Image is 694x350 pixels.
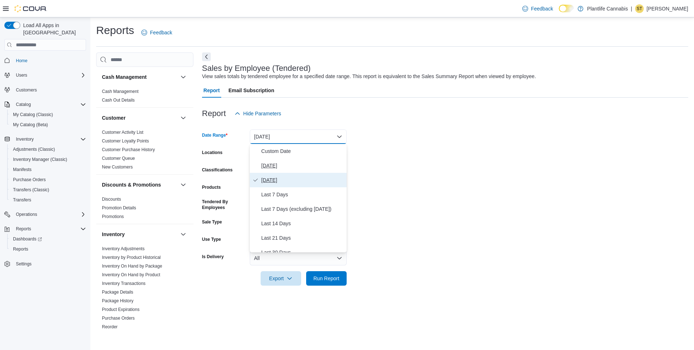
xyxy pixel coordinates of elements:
[10,120,86,129] span: My Catalog (Beta)
[102,196,121,202] span: Discounts
[102,165,133,170] a: New Customers
[13,259,86,268] span: Settings
[228,83,274,98] span: Email Subscription
[202,109,226,118] h3: Report
[102,97,135,103] span: Cash Out Details
[261,219,344,228] span: Last 14 Days
[102,98,135,103] a: Cash Out Details
[13,135,37,144] button: Inventory
[102,114,177,121] button: Customer
[96,244,193,343] div: Inventory
[102,73,147,81] h3: Cash Management
[232,106,284,121] button: Hide Parameters
[261,147,344,155] span: Custom Date
[202,236,221,242] label: Use Type
[102,114,125,121] h3: Customer
[13,100,86,109] span: Catalog
[202,132,228,138] label: Date Range
[96,23,134,38] h1: Reports
[13,100,34,109] button: Catalog
[10,185,52,194] a: Transfers (Classic)
[635,4,644,13] div: Savana Thompson
[202,150,223,155] label: Locations
[16,226,31,232] span: Reports
[10,165,34,174] a: Manifests
[10,110,86,119] span: My Catalog (Classic)
[102,205,136,211] span: Promotion Details
[102,307,140,312] a: Product Expirations
[96,87,193,107] div: Cash Management
[13,210,86,219] span: Operations
[102,281,146,286] a: Inventory Transactions
[16,58,27,64] span: Home
[138,25,175,40] a: Feedback
[102,138,149,144] a: Customer Loyalty Points
[96,195,193,224] div: Discounts & Promotions
[16,102,31,107] span: Catalog
[16,136,34,142] span: Inventory
[1,70,89,80] button: Users
[13,197,31,203] span: Transfers
[202,52,211,61] button: Next
[102,129,143,135] span: Customer Activity List
[14,5,47,12] img: Cova
[102,214,124,219] span: Promotions
[96,128,193,174] div: Customer
[102,231,177,238] button: Inventory
[265,271,297,286] span: Export
[102,324,117,329] a: Reorder
[102,263,162,269] span: Inventory On Hand by Package
[10,175,86,184] span: Purchase Orders
[102,246,145,252] span: Inventory Adjustments
[102,231,125,238] h3: Inventory
[179,73,188,81] button: Cash Management
[102,155,135,161] span: Customer Queue
[13,56,30,65] a: Home
[13,187,49,193] span: Transfers (Classic)
[10,155,86,164] span: Inventory Manager (Classic)
[250,129,347,144] button: [DATE]
[102,130,143,135] a: Customer Activity List
[261,190,344,199] span: Last 7 Days
[10,165,86,174] span: Manifests
[1,99,89,110] button: Catalog
[202,184,221,190] label: Products
[102,181,177,188] button: Discounts & Promotions
[261,248,344,257] span: Last 30 Days
[102,289,133,295] span: Package Details
[261,205,344,213] span: Last 7 Days (excluding [DATE])
[7,110,89,120] button: My Catalog (Classic)
[13,246,28,252] span: Reports
[10,185,86,194] span: Transfers (Classic)
[250,144,347,252] div: Select listbox
[10,175,49,184] a: Purchase Orders
[202,219,222,225] label: Sale Type
[102,255,161,260] a: Inventory by Product Historical
[102,89,138,94] a: Cash Management
[102,147,155,152] a: Customer Purchase History
[16,261,31,267] span: Settings
[102,290,133,295] a: Package Details
[10,245,31,253] a: Reports
[261,176,344,184] span: [DATE]
[7,144,89,154] button: Adjustments (Classic)
[16,212,37,217] span: Operations
[102,73,177,81] button: Cash Management
[10,196,34,204] a: Transfers
[179,230,188,239] button: Inventory
[531,5,553,12] span: Feedback
[202,64,311,73] h3: Sales by Employee (Tendered)
[16,72,27,78] span: Users
[102,272,160,277] a: Inventory On Hand by Product
[7,195,89,205] button: Transfers
[1,55,89,65] button: Home
[179,114,188,122] button: Customer
[16,87,37,93] span: Customers
[10,245,86,253] span: Reports
[102,324,117,330] span: Reorder
[13,177,46,183] span: Purchase Orders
